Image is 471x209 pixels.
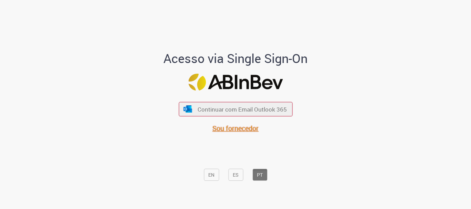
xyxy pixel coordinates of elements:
font: ES [233,171,239,178]
button: ícone Azure/Microsoft 360 Continuar com Email Outlook 365 [179,102,292,116]
font: PT [257,171,263,178]
img: ícone Azure/Microsoft 360 [183,105,193,113]
img: Logotipo da ABInBev [188,74,283,91]
button: EN [204,169,219,181]
font: Acesso via Single Sign-On [163,50,308,66]
button: ES [228,169,243,181]
font: EN [208,171,214,178]
font: Continuar com Email Outlook 365 [198,105,287,113]
a: Sou fornecedor [212,124,259,133]
button: PT [252,169,267,181]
